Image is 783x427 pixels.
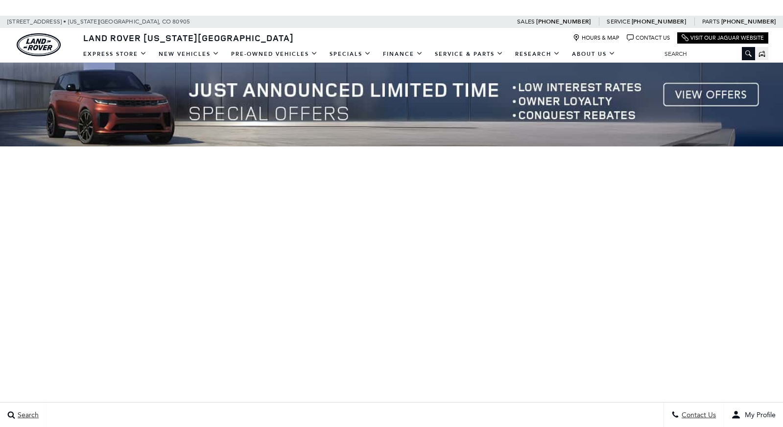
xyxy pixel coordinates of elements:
span: Service [607,18,630,25]
a: Hours & Map [573,34,619,42]
nav: Main Navigation [77,46,621,63]
img: Land Rover [17,33,61,56]
a: About Us [566,46,621,63]
a: Pre-Owned Vehicles [225,46,324,63]
button: user-profile-menu [724,403,783,427]
a: Land Rover [US_STATE][GEOGRAPHIC_DATA] [77,32,300,44]
a: New Vehicles [153,46,225,63]
a: Contact Us [627,34,670,42]
span: CO [162,16,171,28]
input: Search [657,48,755,60]
span: 80905 [172,16,190,28]
span: My Profile [741,411,776,419]
span: Land Rover [US_STATE][GEOGRAPHIC_DATA] [83,32,294,44]
a: Specials [324,46,377,63]
a: [PHONE_NUMBER] [536,18,591,25]
span: Search [15,411,39,419]
a: [PHONE_NUMBER] [721,18,776,25]
a: [STREET_ADDRESS] • [US_STATE][GEOGRAPHIC_DATA], CO 80905 [7,18,190,25]
a: Finance [377,46,429,63]
span: [STREET_ADDRESS] • [7,16,67,28]
a: land-rover [17,33,61,56]
a: EXPRESS STORE [77,46,153,63]
a: Service & Parts [429,46,509,63]
span: Sales [517,18,535,25]
a: Visit Our Jaguar Website [682,34,764,42]
span: Contact Us [679,411,716,419]
a: [PHONE_NUMBER] [632,18,686,25]
a: Research [509,46,566,63]
span: Parts [702,18,720,25]
span: [US_STATE][GEOGRAPHIC_DATA], [68,16,161,28]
